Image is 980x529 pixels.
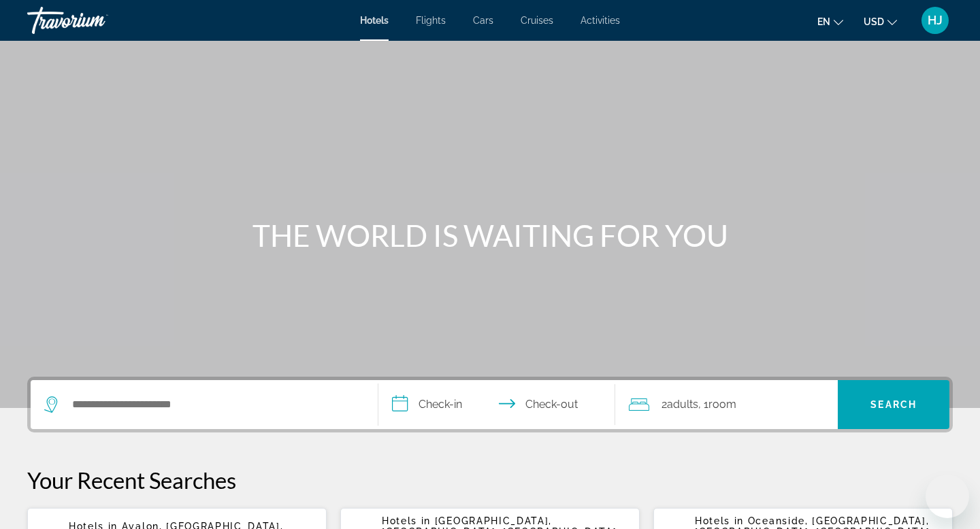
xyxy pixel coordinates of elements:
[838,380,949,429] button: Search
[917,6,953,35] button: User Menu
[817,16,830,27] span: en
[870,399,917,410] span: Search
[928,14,943,27] span: HJ
[521,15,553,26] a: Cruises
[71,394,357,415] input: Search hotel destination
[378,380,615,429] button: Select check in and out date
[817,12,843,31] button: Change language
[698,395,736,414] span: , 1
[235,218,745,253] h1: THE WORLD IS WAITING FOR YOU
[27,3,163,38] a: Travorium
[360,15,389,26] a: Hotels
[615,380,838,429] button: Travelers: 2 adults, 0 children
[667,398,698,411] span: Adults
[695,515,744,526] span: Hotels in
[661,395,698,414] span: 2
[926,475,969,518] iframe: Button to launch messaging window
[581,15,620,26] a: Activities
[416,15,446,26] a: Flights
[708,398,736,411] span: Room
[473,15,493,26] a: Cars
[27,466,953,494] p: Your Recent Searches
[31,380,949,429] div: Search widget
[864,16,884,27] span: USD
[864,12,897,31] button: Change currency
[382,515,431,526] span: Hotels in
